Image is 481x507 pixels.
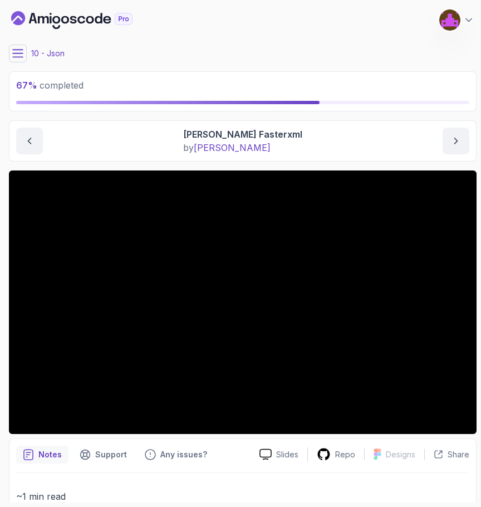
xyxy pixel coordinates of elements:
span: completed [16,80,84,91]
p: 10 - Json [31,48,65,59]
p: by [183,141,302,154]
button: previous content [16,128,43,154]
span: 67 % [16,80,37,91]
p: [PERSON_NAME] Fasterxml [183,128,302,141]
p: Support [95,449,127,460]
p: Slides [276,449,298,460]
p: Notes [38,449,62,460]
button: Support button [73,446,134,464]
button: next content [443,128,469,154]
button: user profile image [439,9,474,31]
p: ~1 min read [16,489,469,504]
button: Feedback button [138,446,214,464]
a: Repo [308,447,364,461]
p: Designs [386,449,415,460]
a: Slides [251,448,307,460]
button: Share [424,449,469,460]
iframe: 1 - Jackson FasterXML [9,170,477,434]
p: Share [448,449,469,460]
span: [PERSON_NAME] [194,142,271,153]
button: notes button [16,446,68,464]
p: Repo [335,449,355,460]
img: user profile image [439,9,460,31]
a: Dashboard [11,11,158,29]
p: Any issues? [160,449,207,460]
